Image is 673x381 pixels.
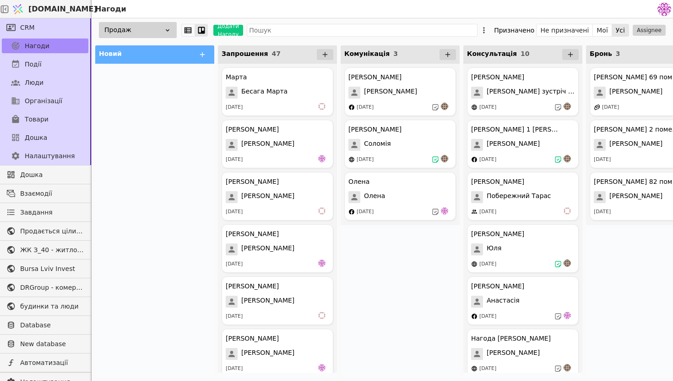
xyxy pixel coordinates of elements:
[2,261,88,276] a: Bursa Lviv Invest
[208,25,243,36] a: Додати Нагоду
[344,50,390,57] span: Комунікація
[2,167,88,182] a: Дошка
[487,87,575,99] span: [PERSON_NAME] зустріч 13.08
[471,177,524,187] div: [PERSON_NAME]
[25,60,42,69] span: Події
[11,0,25,18] img: Logo
[20,339,84,349] span: New database
[467,67,579,116] div: [PERSON_NAME][PERSON_NAME] зустріч 13.08[DATE]an
[25,96,62,106] span: Організації
[20,302,84,311] span: будинки та люди
[222,172,333,221] div: [PERSON_NAME][PERSON_NAME][DATE]vi
[487,191,551,203] span: Побережний Тарас
[20,189,84,199] span: Взаємодії
[471,156,478,163] img: facebook.svg
[271,50,280,57] span: 47
[241,87,288,99] span: Бесага Марта
[564,312,571,319] img: de
[467,329,579,377] div: Нагода [PERSON_NAME][PERSON_NAME][DATE]an
[28,4,97,15] span: [DOMAIN_NAME]
[2,149,88,163] a: Налаштування
[20,358,84,368] span: Автоматизації
[2,205,88,220] a: Завдання
[226,156,243,164] div: [DATE]
[479,260,496,268] div: [DATE]
[99,22,177,38] div: Продаж
[348,125,402,134] div: [PERSON_NAME]
[226,72,247,82] div: Марта
[537,24,593,37] button: Не призначені
[479,365,496,373] div: [DATE]
[357,156,374,164] div: [DATE]
[2,299,88,314] a: будинки та люди
[241,296,294,308] span: [PERSON_NAME]
[20,264,84,274] span: Bursa Lviv Invest
[2,243,88,257] a: ЖК З_40 - житлова та комерційна нерухомість класу Преміум
[609,87,662,99] span: [PERSON_NAME]
[564,364,571,371] img: an
[609,139,662,151] span: [PERSON_NAME]
[479,104,496,111] div: [DATE]
[20,226,84,236] span: Продається цілий будинок [PERSON_NAME] нерухомість
[564,260,571,267] img: an
[564,155,571,162] img: an
[467,172,579,221] div: [PERSON_NAME]Побережний Тарас[DATE]vi
[9,0,92,18] a: [DOMAIN_NAME]
[471,261,478,267] img: online-store.svg
[471,229,524,239] div: [PERSON_NAME]
[2,224,88,238] a: Продається цілий будинок [PERSON_NAME] нерухомість
[348,177,369,187] div: Олена
[20,23,35,33] span: CRM
[344,120,456,168] div: [PERSON_NAME]Соломія[DATE]an
[616,50,620,57] span: 3
[364,191,385,203] span: Олена
[471,282,524,291] div: [PERSON_NAME]
[594,156,611,164] div: [DATE]
[348,209,355,215] img: facebook.svg
[479,313,496,320] div: [DATE]
[226,229,279,239] div: [PERSON_NAME]
[2,39,88,53] a: Нагоди
[222,224,333,273] div: [PERSON_NAME][PERSON_NAME][DATE]de
[226,365,243,373] div: [DATE]
[357,208,374,216] div: [DATE]
[2,75,88,90] a: Люди
[226,177,279,187] div: [PERSON_NAME]
[593,24,612,37] button: Мої
[564,103,571,110] img: an
[594,104,600,110] img: affiliate-program.svg
[25,151,75,161] span: Налаштування
[20,208,53,217] span: Завдання
[487,243,501,255] span: Юля
[487,296,520,308] span: Анастасія
[633,25,666,36] button: Assignee
[348,156,355,163] img: online-store.svg
[2,337,88,351] a: New database
[467,224,579,273] div: [PERSON_NAME]Юля[DATE]an
[364,87,417,99] span: [PERSON_NAME]
[364,139,391,151] span: Соломія
[590,50,612,57] span: Бронь
[222,329,333,377] div: [PERSON_NAME][PERSON_NAME][DATE]de
[471,313,478,320] img: facebook.svg
[471,125,558,134] div: [PERSON_NAME] 1 [PERSON_NAME]
[344,67,456,116] div: [PERSON_NAME][PERSON_NAME][DATE]an
[344,172,456,221] div: ОленаОлена[DATE]de
[226,260,243,268] div: [DATE]
[222,276,333,325] div: [PERSON_NAME][PERSON_NAME][DATE]vi
[318,155,326,162] img: de
[226,208,243,216] div: [DATE]
[2,94,88,108] a: Організації
[479,208,496,216] div: [DATE]
[441,103,448,110] img: an
[357,104,374,111] div: [DATE]
[487,348,540,360] span: [PERSON_NAME]
[2,280,88,295] a: DRGroup - комерційна нерухоомість
[241,139,294,151] span: [PERSON_NAME]
[2,186,88,201] a: Взаємодії
[494,24,534,37] div: Призначено
[393,50,398,57] span: 3
[471,334,551,343] div: Нагода [PERSON_NAME]
[2,318,88,332] a: Database
[467,276,579,325] div: [PERSON_NAME]Анастасія[DATE]de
